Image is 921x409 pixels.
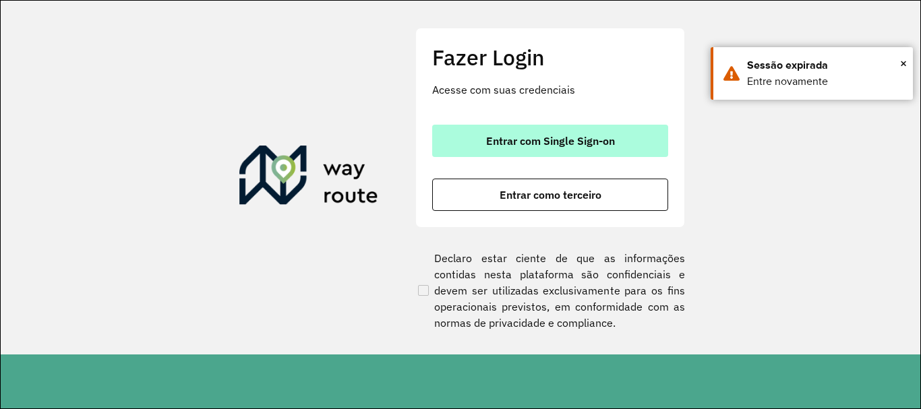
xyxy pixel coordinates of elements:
span: Entrar com Single Sign-on [486,135,615,146]
button: Close [900,53,907,73]
label: Declaro estar ciente de que as informações contidas nesta plataforma são confidenciais e devem se... [415,250,685,331]
div: Sessão expirada [747,57,903,73]
div: Entre novamente [747,73,903,90]
p: Acesse com suas credenciais [432,82,668,98]
img: Roteirizador AmbevTech [239,146,378,210]
button: button [432,125,668,157]
span: Entrar como terceiro [500,189,601,200]
button: button [432,179,668,211]
span: × [900,53,907,73]
h2: Fazer Login [432,44,668,70]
